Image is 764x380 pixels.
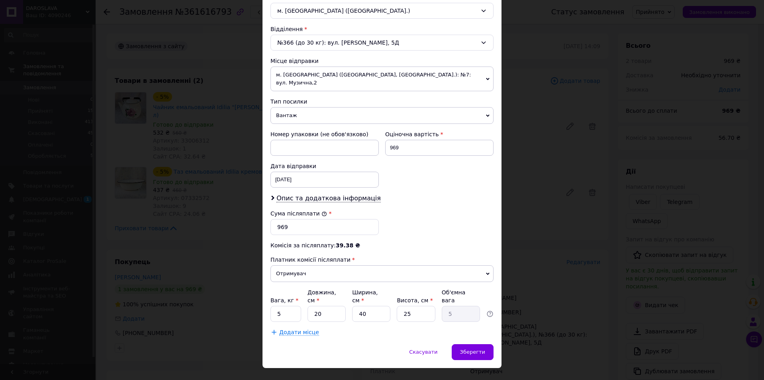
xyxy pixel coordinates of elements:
[270,67,494,91] span: м. [GEOGRAPHIC_DATA] ([GEOGRAPHIC_DATA], [GEOGRAPHIC_DATA].): №7: вул. Музична,2
[270,162,379,170] div: Дата відправки
[336,242,360,249] span: 39.38 ₴
[270,241,494,249] div: Комісія за післяплату:
[270,58,319,64] span: Місце відправки
[270,257,351,263] span: Платник комісії післяплати
[276,194,381,202] span: Опис та додаткова інформація
[270,25,494,33] div: Відділення
[270,3,494,19] div: м. [GEOGRAPHIC_DATA] ([GEOGRAPHIC_DATA].)
[279,329,319,336] span: Додати місце
[270,297,298,304] label: Вага, кг
[352,289,378,304] label: Ширина, см
[409,349,437,355] span: Скасувати
[270,107,494,124] span: Вантаж
[270,35,494,51] div: №366 (до 30 кг): вул. [PERSON_NAME], 5Д
[270,210,327,217] label: Сума післяплати
[270,265,494,282] span: Отримувач
[460,349,485,355] span: Зберегти
[270,98,307,105] span: Тип посилки
[397,297,433,304] label: Висота, см
[385,130,494,138] div: Оціночна вартість
[442,288,480,304] div: Об'ємна вага
[308,289,336,304] label: Довжина, см
[270,130,379,138] div: Номер упаковки (не обов'язково)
